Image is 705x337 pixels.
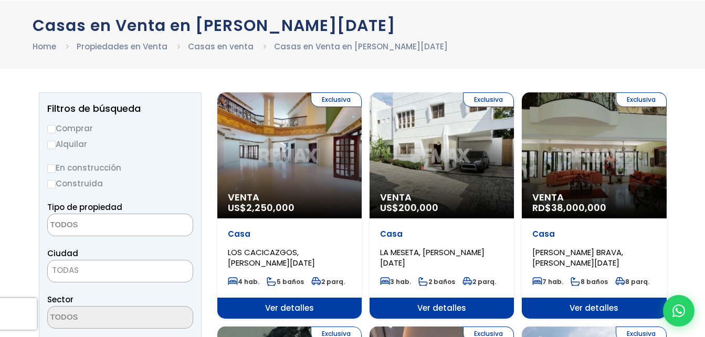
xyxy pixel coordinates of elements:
span: LOS CACICAZGOS, [PERSON_NAME][DATE] [228,247,315,268]
p: Casa [380,229,503,239]
span: 200,000 [398,201,438,214]
a: Propiedades en Venta [77,41,167,52]
span: 2 parq. [311,277,345,286]
h1: Casas en Venta en [PERSON_NAME][DATE] [33,16,673,35]
span: 38,000,000 [551,201,606,214]
input: Comprar [47,125,56,133]
span: 3 hab. [380,277,411,286]
span: US$ [380,201,438,214]
span: Venta [228,192,351,203]
p: Casa [532,229,656,239]
span: Ciudad [47,248,78,259]
span: Venta [532,192,656,203]
span: Ver detalles [370,298,514,319]
span: 5 baños [267,277,304,286]
a: Exclusiva Venta RD$38,000,000 Casa [PERSON_NAME] BRAVA, [PERSON_NAME][DATE] 7 hab. 8 baños 8 parq... [522,92,666,319]
label: Comprar [47,122,193,135]
a: Exclusiva Venta US$200,000 Casa LA MESETA, [PERSON_NAME][DATE] 3 hab. 2 baños 2 parq. Ver detalles [370,92,514,319]
label: Construida [47,177,193,190]
span: TODAS [48,263,193,278]
span: TODAS [52,265,79,276]
li: Casas en Venta en [PERSON_NAME][DATE] [274,40,448,53]
a: Exclusiva Venta US$2,250,000 Casa LOS CACICAZGOS, [PERSON_NAME][DATE] 4 hab. 5 baños 2 parq. Ver ... [217,92,362,319]
p: Casa [228,229,351,239]
span: 8 parq. [615,277,649,286]
input: Alquilar [47,141,56,149]
span: Tipo de propiedad [47,202,122,213]
span: Ver detalles [522,298,666,319]
span: US$ [228,201,294,214]
span: Exclusiva [616,92,667,107]
h2: Filtros de búsqueda [47,103,193,114]
input: Construida [47,180,56,188]
input: En construcción [47,164,56,173]
span: Venta [380,192,503,203]
span: 2 parq. [462,277,496,286]
label: Alquilar [47,138,193,151]
span: TODAS [47,260,193,282]
span: 2,250,000 [246,201,294,214]
a: Casas en venta [188,41,254,52]
span: Exclusiva [463,92,514,107]
span: LA MESETA, [PERSON_NAME][DATE] [380,247,485,268]
a: Home [33,41,56,52]
span: Ver detalles [217,298,362,319]
span: 8 baños [571,277,608,286]
span: 2 baños [418,277,455,286]
span: 4 hab. [228,277,259,286]
textarea: Search [48,214,150,237]
span: RD$ [532,201,606,214]
label: En construcción [47,161,193,174]
span: Sector [47,294,73,305]
textarea: Search [48,307,150,329]
span: Exclusiva [311,92,362,107]
span: 7 hab. [532,277,563,286]
span: [PERSON_NAME] BRAVA, [PERSON_NAME][DATE] [532,247,623,268]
